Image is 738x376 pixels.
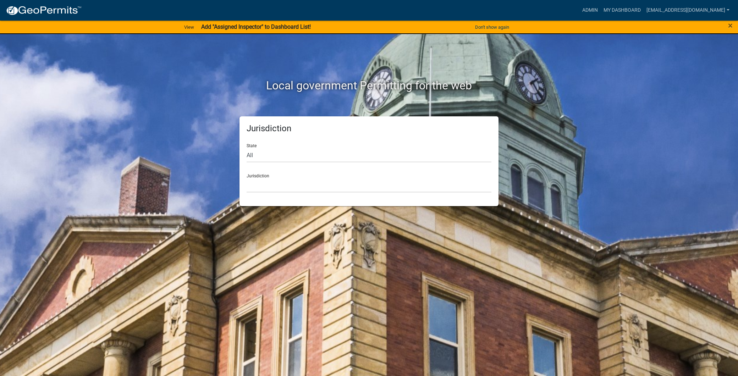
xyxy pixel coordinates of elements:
a: My Dashboard [601,4,644,17]
h5: Jurisdiction [247,123,491,134]
a: Admin [579,4,601,17]
h2: Local government Permitting for the web [172,79,566,92]
button: Don't show again [472,21,512,33]
button: Close [728,21,733,30]
a: View [181,21,197,33]
strong: Add "Assigned Inspector" to Dashboard List! [201,23,311,30]
a: [EMAIL_ADDRESS][DOMAIN_NAME] [644,4,732,17]
span: × [728,21,733,31]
